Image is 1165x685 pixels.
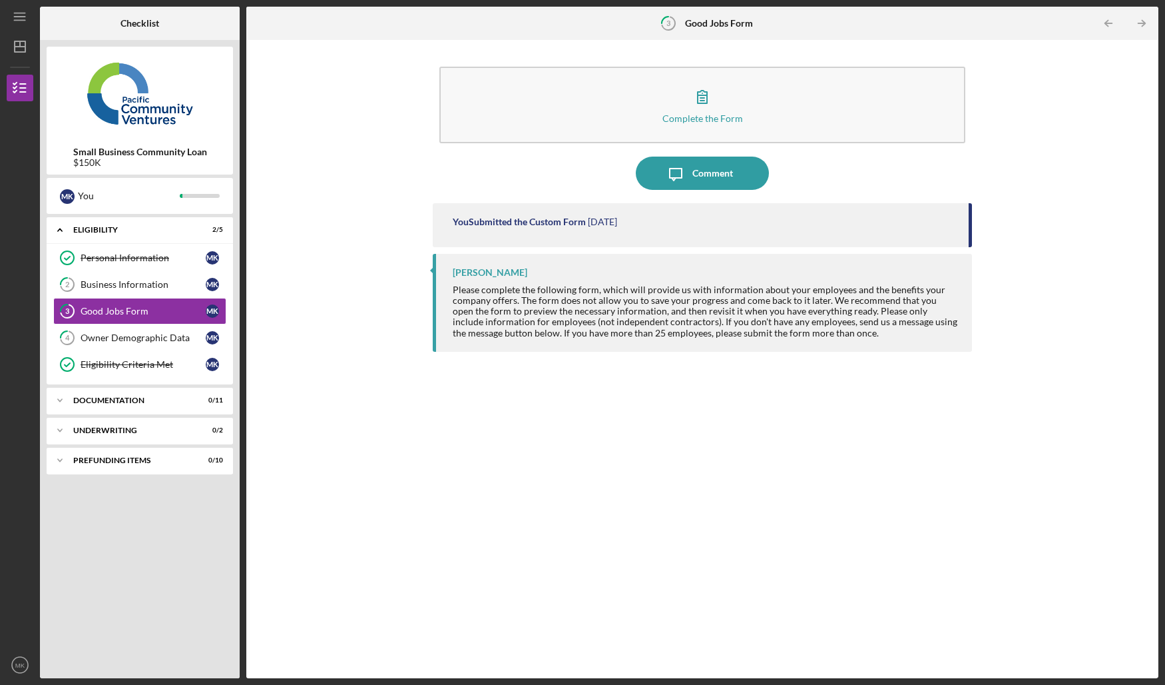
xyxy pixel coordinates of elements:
div: M K [206,251,219,265]
b: Checklist [120,18,159,29]
div: Prefunding Items [73,456,190,464]
div: M K [206,278,219,291]
div: M K [206,305,219,318]
div: M K [206,358,219,371]
button: MK [7,652,33,678]
div: Good Jobs Form [81,306,206,317]
tspan: 3 [666,19,670,27]
time: 2025-07-30 20:42 [588,217,617,227]
div: Personal Information [81,253,206,263]
div: Eligibility [73,226,190,234]
div: Please complete the following form, which will provide us with information about your employees a... [453,285,959,338]
tspan: 4 [65,334,70,342]
img: Product logo [47,53,233,133]
div: You Submitted the Custom Form [453,217,586,227]
a: 2Business InformationMK [53,271,226,298]
a: 4Owner Demographic DataMK [53,325,226,351]
div: Underwriting [73,426,190,434]
div: 0 / 2 [199,426,223,434]
div: 0 / 10 [199,456,223,464]
button: Comment [636,157,769,190]
tspan: 2 [65,281,69,289]
div: 0 / 11 [199,396,223,404]
div: Complete the Form [662,113,743,123]
div: Owner Demographic Data [81,333,206,343]
text: MK [15,662,25,669]
b: Good Jobs Form [685,18,753,29]
button: Complete the Form [439,67,965,143]
div: You [78,185,180,207]
div: 2 / 5 [199,226,223,234]
b: Small Business Community Loan [73,147,207,157]
div: Business Information [81,279,206,290]
div: M K [60,189,75,204]
div: Comment [692,157,733,190]
div: $150K [73,157,207,168]
a: Eligibility Criteria MetMK [53,351,226,378]
div: Eligibility Criteria Met [81,359,206,370]
a: 3Good Jobs FormMK [53,298,226,325]
div: M K [206,331,219,344]
a: Personal InformationMK [53,245,226,271]
div: [PERSON_NAME] [453,267,527,278]
div: Documentation [73,396,190,404]
tspan: 3 [65,307,69,316]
